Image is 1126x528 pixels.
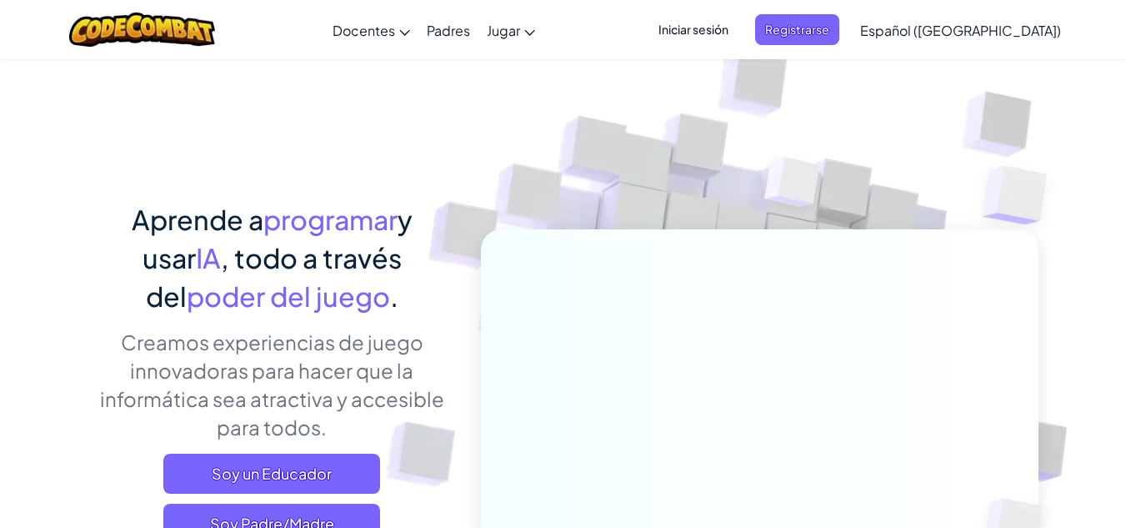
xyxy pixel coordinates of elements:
span: programar [263,203,398,236]
a: Padres [418,8,478,53]
span: Jugar [487,22,520,39]
span: Español ([GEOGRAPHIC_DATA]) [860,22,1061,39]
span: Docentes [333,22,395,39]
span: Aprende a [132,203,263,236]
a: Soy un Educador [163,454,380,494]
p: Creamos experiencias de juego innovadoras para hacer que la informática sea atractiva y accesible... [88,328,456,441]
img: Overlap cubes [949,125,1093,266]
img: Overlap cubes [733,124,853,249]
img: CodeCombat logo [69,13,215,47]
a: Jugar [478,8,543,53]
span: , todo a través del [146,241,402,313]
button: Registrarse [755,14,839,45]
a: Docentes [324,8,418,53]
span: poder del juego [187,279,390,313]
a: Español ([GEOGRAPHIC_DATA]) [852,8,1069,53]
span: IA [196,241,221,274]
span: . [390,279,398,313]
button: Iniciar sesión [648,14,738,45]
